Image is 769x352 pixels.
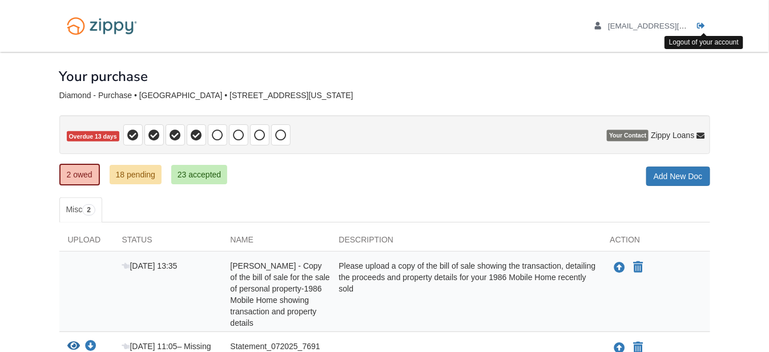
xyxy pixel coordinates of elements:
[231,261,330,327] span: [PERSON_NAME] - Copy of the bill of sale for the sale of personal property-1986 Mobile Home showi...
[698,22,710,33] a: Log out
[651,130,694,141] span: Zippy Loans
[613,260,627,275] button: Upload Shelby Diamond - Copy of the bill of sale for the sale of personal property-1986 Mobile Ho...
[665,36,743,49] div: Logout of your account
[114,234,222,251] div: Status
[608,22,739,30] span: shelbyediamond@gmail.com
[646,167,710,186] a: Add New Doc
[171,165,227,184] a: 23 accepted
[607,130,649,141] span: Your Contact
[59,197,102,222] a: Misc
[595,22,739,33] a: edit profile
[602,234,710,251] div: Action
[59,69,148,84] h1: Your purchase
[59,91,710,100] div: Diamond - Purchase • [GEOGRAPHIC_DATA] • [STREET_ADDRESS][US_STATE]
[85,342,96,351] a: Download Statement_072025_7691
[59,234,114,251] div: Upload
[59,164,100,185] a: 2 owed
[122,342,178,351] span: [DATE] 11:05
[82,204,95,216] span: 2
[59,11,144,41] img: Logo
[633,261,645,274] button: Declare Shelby Diamond - Copy of the bill of sale for the sale of personal property-1986 Mobile H...
[67,131,119,142] span: Overdue 13 days
[231,342,320,351] span: Statement_072025_7691
[122,261,178,270] span: [DATE] 13:35
[331,260,602,329] div: Please upload a copy of the bill of sale showing the transaction, detailing the proceeds and prop...
[110,165,162,184] a: 18 pending
[222,234,331,251] div: Name
[331,234,602,251] div: Description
